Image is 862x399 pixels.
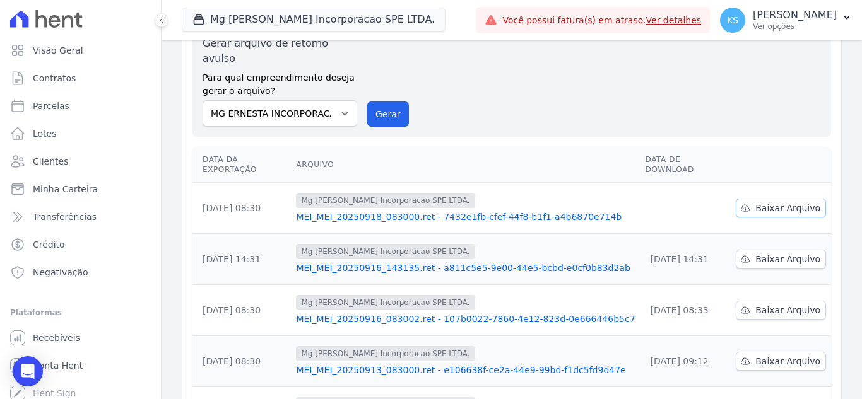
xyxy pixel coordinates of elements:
th: Arquivo [291,147,640,183]
span: Mg [PERSON_NAME] Incorporacao SPE LTDA. [296,346,475,361]
span: Parcelas [33,100,69,112]
td: [DATE] 08:30 [192,183,291,234]
span: Crédito [33,238,65,251]
span: Baixar Arquivo [755,202,820,214]
td: [DATE] 08:30 [192,285,291,336]
span: Minha Carteira [33,183,98,195]
a: Ver detalhes [646,15,702,25]
a: MEI_MEI_20250916_143135.ret - a811c5e5-9e00-44e5-bcbd-e0cf0b83d2ab [296,262,635,274]
a: Negativação [5,260,156,285]
a: MEI_MEI_20250916_083002.ret - 107b0022-7860-4e12-823d-0e666446b5c7 [296,313,635,325]
th: Data de Download [641,147,731,183]
p: [PERSON_NAME] [753,9,837,21]
a: Baixar Arquivo [736,250,826,269]
a: Transferências [5,204,156,229]
span: Mg [PERSON_NAME] Incorporacao SPE LTDA. [296,244,475,259]
span: Mg [PERSON_NAME] Incorporacao SPE LTDA. [296,295,475,310]
span: Você possui fatura(s) em atraso. [502,14,701,27]
span: Contratos [33,72,76,84]
a: Minha Carteira [5,176,156,202]
div: Plataformas [10,305,151,320]
span: Baixar Arquivo [755,355,820,367]
span: KS [727,16,738,25]
a: Contratos [5,66,156,91]
a: Visão Geral [5,38,156,63]
label: Para qual empreendimento deseja gerar o arquivo? [203,66,357,98]
a: MEI_MEI_20250918_083000.ret - 7432e1fb-cfef-44f8-b1f1-a4b6870e714b [296,211,635,223]
span: Transferências [33,211,97,223]
a: Recebíveis [5,325,156,350]
span: Baixar Arquivo [755,304,820,316]
a: MEI_MEI_20250913_083000.ret - e106638f-ce2a-44e9-99bd-f1dc5fd9d47e [296,364,635,376]
td: [DATE] 09:12 [641,336,731,387]
th: Data da Exportação [192,147,291,183]
span: Baixar Arquivo [755,253,820,265]
button: KS [PERSON_NAME] Ver opções [710,3,862,38]
td: [DATE] 14:31 [192,234,291,285]
span: Conta Hent [33,359,83,372]
span: Clientes [33,155,68,168]
span: Mg [PERSON_NAME] Incorporacao SPE LTDA. [296,193,475,208]
a: Baixar Arquivo [736,199,826,217]
td: [DATE] 08:30 [192,336,291,387]
div: Open Intercom Messenger [13,356,43,386]
td: [DATE] 14:31 [641,234,731,285]
a: Lotes [5,121,156,146]
a: Conta Hent [5,353,156,378]
span: Recebíveis [33,332,80,344]
span: Visão Geral [33,44,83,57]
button: Mg [PERSON_NAME] Incorporacao SPE LTDA. [182,8,446,32]
a: Baixar Arquivo [736,301,826,320]
a: Clientes [5,149,156,174]
td: [DATE] 08:33 [641,285,731,336]
span: Lotes [33,127,57,140]
a: Parcelas [5,93,156,119]
a: Crédito [5,232,156,257]
span: Negativação [33,266,88,279]
p: Ver opções [753,21,837,32]
a: Baixar Arquivo [736,352,826,371]
label: Gerar arquivo de retorno avulso [203,36,357,66]
button: Gerar [367,101,409,127]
